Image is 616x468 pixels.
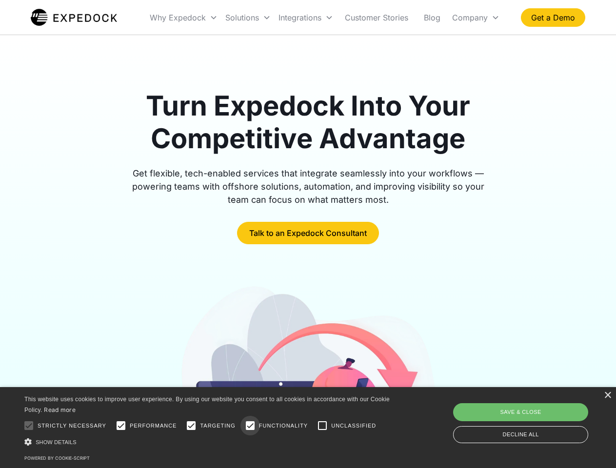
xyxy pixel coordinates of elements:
div: Integrations [275,1,337,34]
a: Get a Demo [521,8,585,27]
a: Powered by cookie-script [24,455,90,461]
h1: Turn Expedock Into Your Competitive Advantage [121,90,496,155]
div: Solutions [221,1,275,34]
div: Why Expedock [146,1,221,34]
a: home [31,8,117,27]
span: This website uses cookies to improve user experience. By using our website you consent to all coo... [24,396,390,414]
span: Functionality [259,422,308,430]
span: Performance [130,422,177,430]
div: Get flexible, tech-enabled services that integrate seamlessly into your workflows — powering team... [121,167,496,206]
a: Customer Stories [337,1,416,34]
div: Show details [24,437,393,447]
img: Expedock Logo [31,8,117,27]
div: Company [448,1,503,34]
div: Why Expedock [150,13,206,22]
a: Talk to an Expedock Consultant [237,222,379,244]
span: Show details [36,439,77,445]
iframe: Chat Widget [454,363,616,468]
a: Read more [44,406,76,413]
span: Unclassified [331,422,376,430]
div: Company [452,13,488,22]
a: Blog [416,1,448,34]
span: Strictly necessary [38,422,106,430]
div: Solutions [225,13,259,22]
span: Targeting [200,422,235,430]
div: Integrations [278,13,321,22]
